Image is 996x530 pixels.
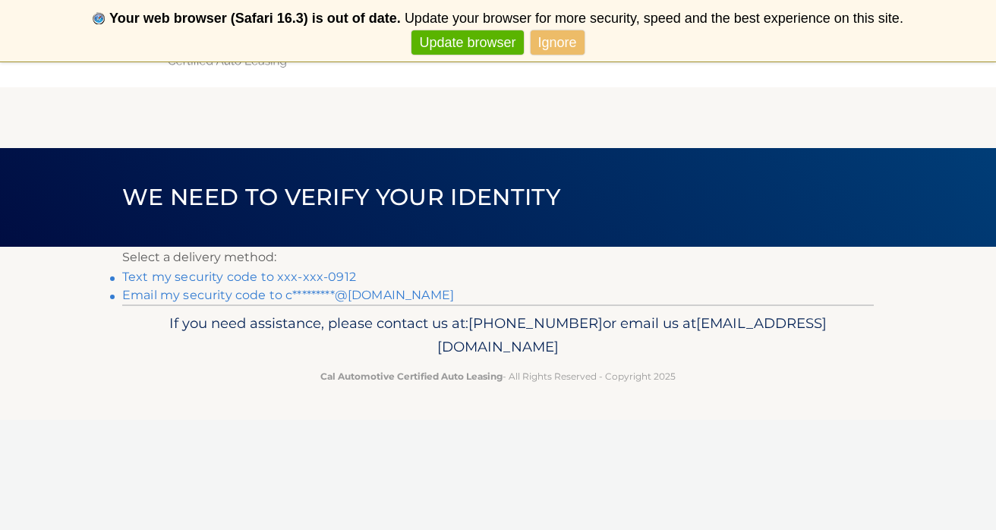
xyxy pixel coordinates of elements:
p: If you need assistance, please contact us at: or email us at [132,311,864,360]
span: [PHONE_NUMBER] [468,314,603,332]
b: Your web browser (Safari 16.3) is out of date. [109,11,401,26]
span: We need to verify your identity [122,183,560,211]
a: Update browser [411,30,523,55]
strong: Cal Automotive Certified Auto Leasing [320,371,503,382]
a: Text my security code to xxx-xxx-0912 [122,270,356,284]
a: Email my security code to c*********@[DOMAIN_NAME] [122,288,454,302]
p: - All Rights Reserved - Copyright 2025 [132,368,864,384]
span: Update your browser for more security, speed and the best experience on this site. [405,11,903,26]
a: Ignore [531,30,585,55]
p: Select a delivery method: [122,247,874,268]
